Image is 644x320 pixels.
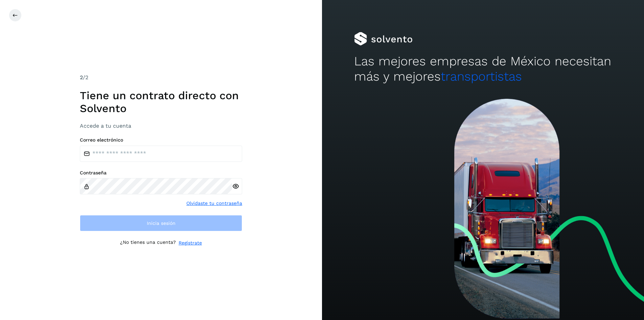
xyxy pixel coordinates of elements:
a: Olvidaste tu contraseña [186,200,242,207]
span: 2 [80,74,83,81]
a: Regístrate [179,239,202,247]
h2: Las mejores empresas de México necesitan más y mejores [354,54,612,84]
div: /2 [80,73,242,82]
h3: Accede a tu cuenta [80,123,242,129]
p: ¿No tienes una cuenta? [120,239,176,247]
button: Inicia sesión [80,215,242,231]
h1: Tiene un contrato directo con Solvento [80,89,242,115]
label: Contraseña [80,170,242,176]
span: transportistas [441,69,522,84]
span: Inicia sesión [147,221,176,226]
label: Correo electrónico [80,137,242,143]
